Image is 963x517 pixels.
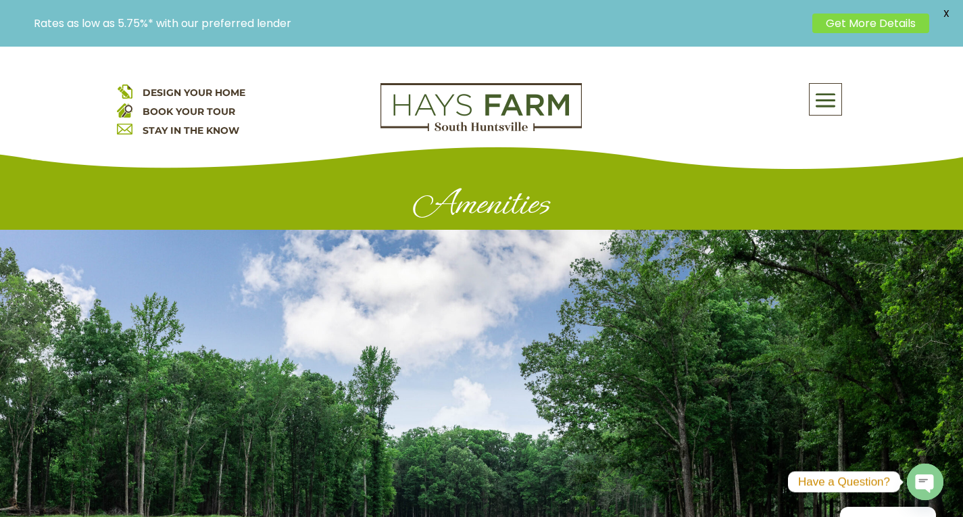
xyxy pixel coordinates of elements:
[117,102,132,118] img: book your home tour
[143,87,245,99] a: DESIGN YOUR HOME
[936,3,956,24] span: X
[117,183,847,230] h1: Amenities
[143,105,235,118] a: BOOK YOUR TOUR
[117,83,132,99] img: design your home
[143,124,239,137] a: STAY IN THE KNOW
[34,17,806,30] p: Rates as low as 5.75%* with our preferred lender
[380,122,582,134] a: hays farm homes huntsville development
[812,14,929,33] a: Get More Details
[380,83,582,132] img: Logo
